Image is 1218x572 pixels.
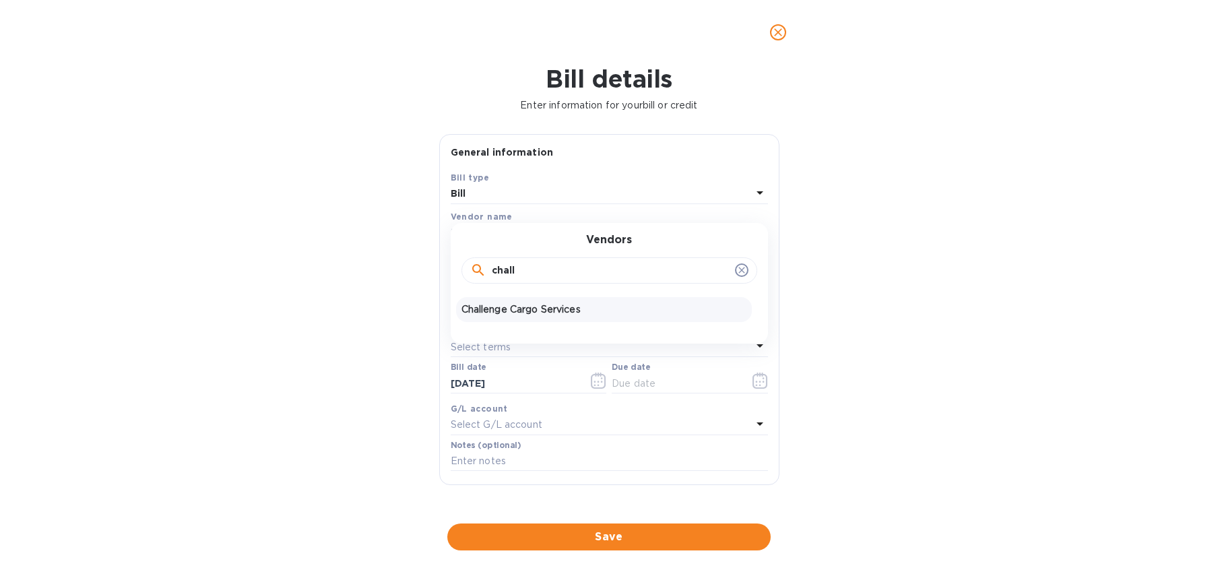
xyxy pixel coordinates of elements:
[447,523,771,550] button: Save
[451,373,578,393] input: Select date
[451,404,508,414] b: G/L account
[451,147,554,158] b: General information
[451,212,513,222] b: Vendor name
[451,172,490,183] b: Bill type
[461,303,746,317] p: Challenge Cargo Services
[762,16,794,49] button: close
[451,226,545,240] p: Select vendor name
[451,188,466,199] b: Bill
[451,340,511,354] p: Select terms
[451,364,486,372] label: Bill date
[458,529,760,545] span: Save
[11,98,1207,113] p: Enter information for your bill or credit
[451,451,768,472] input: Enter notes
[451,418,542,432] p: Select G/L account
[445,501,774,515] p: Bill image
[492,261,730,281] input: Search
[612,373,739,393] input: Due date
[11,65,1207,93] h1: Bill details
[586,234,632,247] h3: Vendors
[612,364,650,372] label: Due date
[451,441,521,449] label: Notes (optional)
